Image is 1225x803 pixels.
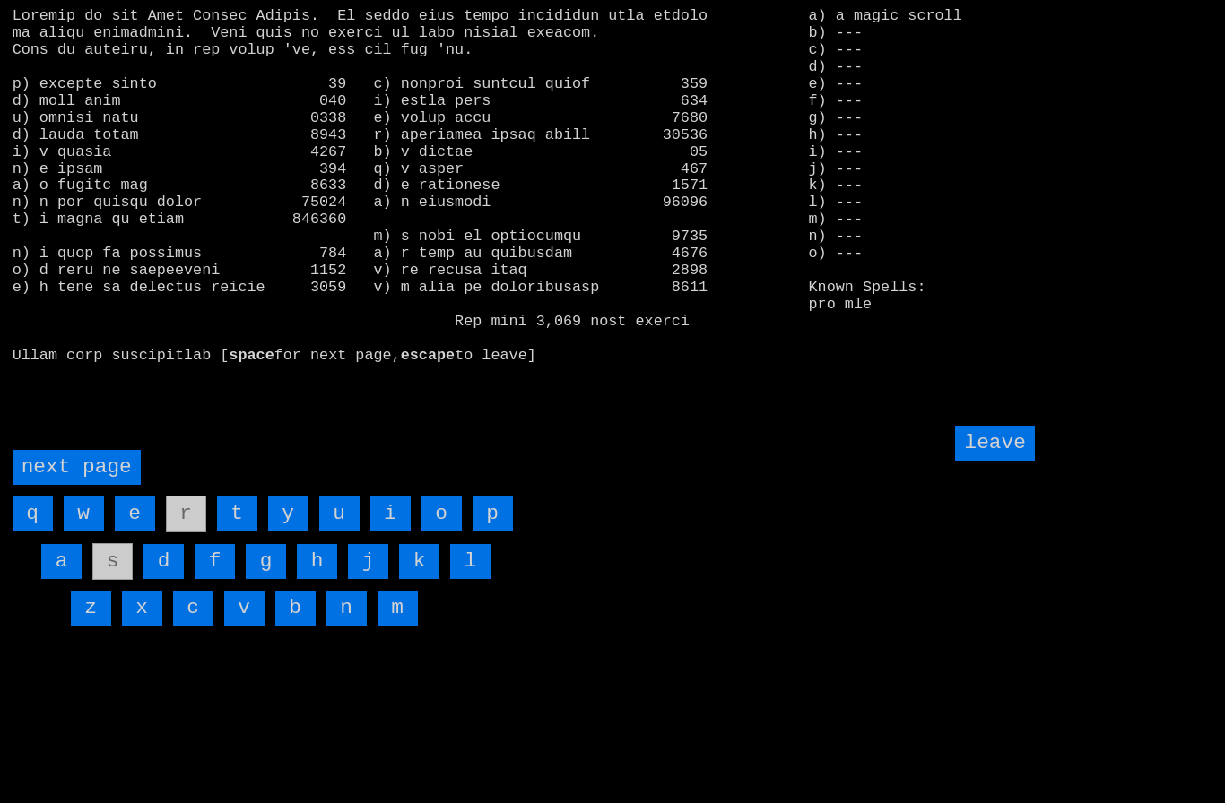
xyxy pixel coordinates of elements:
input: h [297,544,337,579]
input: y [268,496,308,531]
input: k [399,544,439,579]
input: v [224,591,265,626]
input: p [473,496,513,531]
input: f [195,544,235,579]
input: leave [955,426,1034,461]
input: z [71,591,111,626]
input: u [319,496,360,531]
b: space [229,347,274,364]
input: i [370,496,411,531]
input: b [275,591,316,626]
input: c [173,591,213,626]
input: o [421,496,462,531]
input: x [122,591,162,626]
larn: Loremip do sit Amet Consec Adipis. El seddo eius tempo incididun utla etdolo ma aliqu enimadmini.... [13,8,785,410]
b: escape [401,347,455,364]
input: w [64,496,104,531]
input: q [13,496,53,531]
input: t [217,496,257,531]
stats: a) a magic scroll b) --- c) --- d) --- e) --- f) --- g) --- h) --- i) --- j) --- k) --- l) --- m)... [809,8,1213,249]
input: m [378,591,418,626]
input: next page [13,450,141,485]
input: j [348,544,388,579]
input: n [326,591,367,626]
input: g [246,544,286,579]
input: e [115,496,155,531]
input: d [143,544,184,579]
input: a [41,544,82,579]
input: l [450,544,491,579]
